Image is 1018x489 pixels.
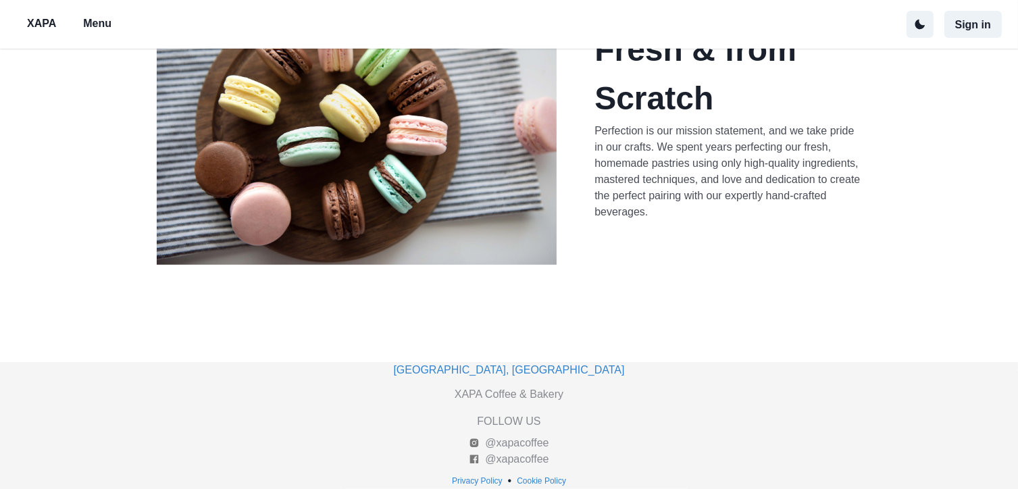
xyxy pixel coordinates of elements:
[944,11,1002,38] button: Sign in
[452,475,503,487] p: Privacy Policy
[594,26,861,123] p: Fresh & from Scratch
[469,451,549,467] a: @xapacoffee
[455,386,563,403] p: XAPA Coffee & Bakery
[517,475,566,487] p: Cookie Policy
[27,16,56,32] p: XAPA
[477,413,540,430] p: FOLLOW US
[394,364,625,376] a: [GEOGRAPHIC_DATA], [GEOGRAPHIC_DATA]
[907,11,934,38] button: active dark theme mode
[83,16,111,32] p: Menu
[508,473,512,489] p: •
[469,435,549,451] a: @xapacoffee
[594,123,861,220] p: Perfection is our mission statement, and we take pride in our crafts. We spent years perfecting o...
